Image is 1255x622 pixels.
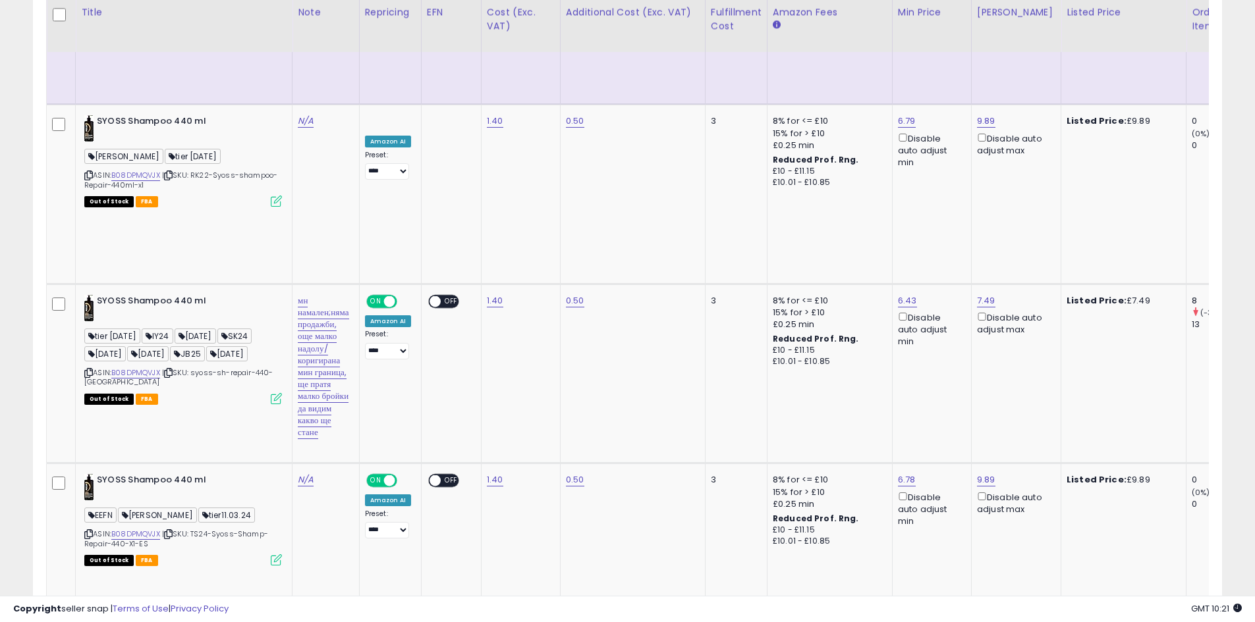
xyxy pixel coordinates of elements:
[977,115,995,128] a: 9.89
[84,149,163,164] span: [PERSON_NAME]
[84,529,268,548] span: | SKU: TS24-Syoss-Shamp-Repair-440-X1-ES
[13,602,61,615] strong: Copyright
[298,115,314,128] a: N/A
[118,507,197,523] span: [PERSON_NAME]
[97,115,257,131] b: SYOSS Shampoo 440 ml
[1191,602,1242,615] span: 2025-08-18 10:21 GMT
[113,602,169,615] a: Terms of Use
[171,602,229,615] a: Privacy Policy
[773,140,882,151] div: £0.25 min
[773,115,882,127] div: 8% for <= £10
[977,5,1055,19] div: [PERSON_NAME]
[111,170,160,181] a: B08DPMQVJX
[217,328,252,344] span: SK24
[395,475,416,486] span: OFF
[365,5,416,19] div: Repricing
[1192,498,1245,510] div: 0
[898,115,916,128] a: 6.79
[773,177,882,188] div: £10.01 - £10.85
[566,115,584,128] a: 0.50
[977,131,1051,157] div: Disable auto adjust max
[441,475,462,486] span: OFF
[127,346,169,361] span: [DATE]
[487,5,555,33] div: Cost (Exc. VAT)
[1192,295,1245,307] div: 8
[773,333,859,344] b: Reduced Prof. Rng.
[1067,5,1181,19] div: Listed Price
[566,294,584,307] a: 0.50
[170,346,205,361] span: JB25
[84,474,282,564] div: ASIN:
[711,5,762,33] div: Fulfillment Cost
[198,507,255,523] span: tier11.03.24
[84,196,134,207] span: All listings that are currently out of stock and unavailable for purchase on Amazon
[977,473,995,486] a: 9.89
[136,555,158,566] span: FBA
[1200,307,1238,318] small: (-38.46%)
[84,507,117,523] span: EEFN
[84,555,134,566] span: All listings that are currently out of stock and unavailable for purchase on Amazon
[84,328,140,344] span: tier [DATE]
[487,115,503,128] a: 1.40
[1192,474,1245,486] div: 0
[487,473,503,486] a: 1.40
[84,295,282,403] div: ASIN:
[773,525,882,536] div: £10 - £11.15
[365,315,411,327] div: Amazon AI
[1067,474,1176,486] div: £9.89
[773,498,882,510] div: £0.25 min
[1192,5,1240,33] div: Ordered Items
[84,346,126,361] span: [DATE]
[773,154,859,165] b: Reduced Prof. Rng.
[365,330,411,359] div: Preset:
[111,367,160,378] a: B08DPMQVJX
[368,296,384,307] span: ON
[84,170,277,190] span: | SKU: RK22-Syoss-shampoo-Repair-440ml-x1
[773,474,882,486] div: 8% for <= £10
[365,136,411,147] div: Amazon AI
[773,513,859,524] b: Reduced Prof. Rng.
[773,128,882,140] div: 15% for > £10
[773,307,882,319] div: 15% for > £10
[1067,473,1127,486] b: Listed Price:
[773,536,882,547] div: £10.01 - £10.85
[566,5,700,19] div: Additional Cost (Exc. VAT)
[898,310,961,348] div: Disable auto adjust min
[1192,487,1210,498] small: (0%)
[441,296,462,307] span: OFF
[1192,319,1245,330] div: 13
[711,115,757,127] div: 3
[773,486,882,498] div: 15% for > £10
[773,19,781,31] small: Amazon Fees.
[773,319,882,330] div: £0.25 min
[898,5,966,19] div: Min Price
[711,295,757,307] div: 3
[365,509,411,539] div: Preset:
[773,166,882,177] div: £10 - £11.15
[898,131,961,169] div: Disable auto adjust min
[365,151,411,180] div: Preset:
[395,296,416,307] span: OFF
[773,295,882,307] div: 8% for <= £10
[773,345,882,356] div: £10 - £11.15
[566,473,584,486] a: 0.50
[1192,115,1245,127] div: 0
[1067,294,1127,307] b: Listed Price:
[136,196,158,207] span: FBA
[1067,115,1127,127] b: Listed Price:
[84,474,94,500] img: 41kesjsbPEL._SL40_.jpg
[81,5,287,19] div: Title
[97,474,257,490] b: SYOSS Shampoo 440 ml
[427,5,476,19] div: EFN
[84,295,94,321] img: 41kesjsbPEL._SL40_.jpg
[898,294,917,307] a: 6.43
[84,115,94,142] img: 41kesjsbPEL._SL40_.jpg
[711,474,757,486] div: 3
[175,328,216,344] span: [DATE]
[13,603,229,615] div: seller snap | |
[298,5,354,19] div: Note
[1192,128,1210,139] small: (0%)
[136,394,158,405] span: FBA
[97,295,257,311] b: SYOSS Shampoo 440 ml
[1067,115,1176,127] div: £9.89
